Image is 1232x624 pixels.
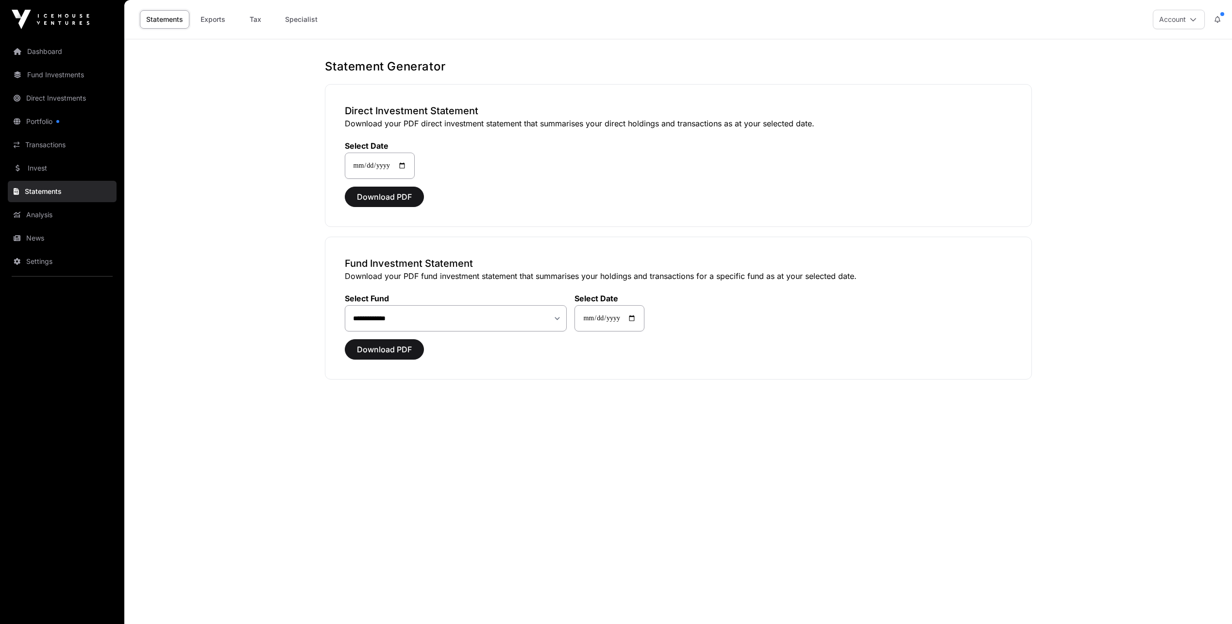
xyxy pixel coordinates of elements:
[8,157,117,179] a: Invest
[279,10,324,29] a: Specialist
[357,344,412,355] span: Download PDF
[8,204,117,225] a: Analysis
[8,134,117,156] a: Transactions
[8,181,117,202] a: Statements
[345,196,424,206] a: Download PDF
[8,251,117,272] a: Settings
[8,87,117,109] a: Direct Investments
[345,141,415,151] label: Select Date
[140,10,189,29] a: Statements
[574,294,644,303] label: Select Date
[345,349,424,359] a: Download PDF
[345,270,1012,282] p: Download your PDF fund investment statement that summarises your holdings and transactions for a ...
[345,294,567,303] label: Select Fund
[345,118,1012,129] p: Download your PDF direct investment statement that summarises your direct holdings and transactio...
[8,111,117,132] a: Portfolio
[8,41,117,62] a: Dashboard
[1153,10,1205,29] button: Account
[345,187,424,207] button: Download PDF
[1183,577,1232,624] iframe: Chat Widget
[357,191,412,203] span: Download PDF
[193,10,232,29] a: Exports
[345,104,1012,118] h3: Direct Investment Statement
[345,339,424,360] button: Download PDF
[325,59,1032,74] h1: Statement Generator
[8,64,117,86] a: Fund Investments
[12,10,89,29] img: Icehouse Ventures Logo
[8,227,117,249] a: News
[236,10,275,29] a: Tax
[345,257,1012,270] h3: Fund Investment Statement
